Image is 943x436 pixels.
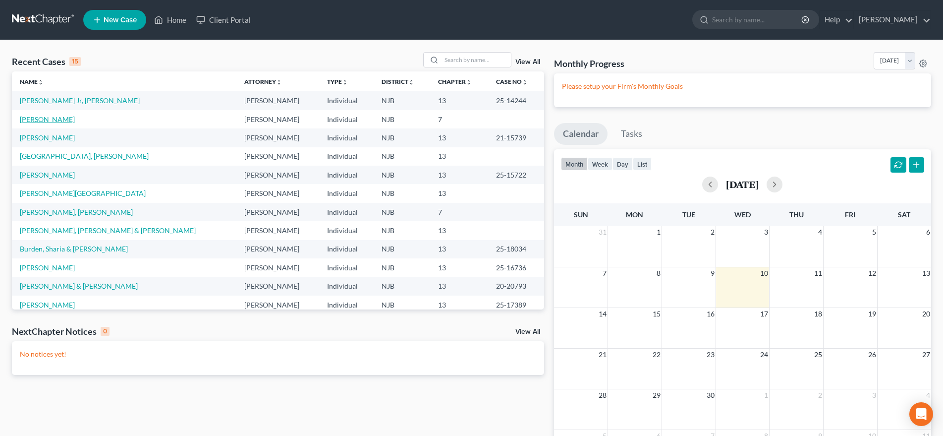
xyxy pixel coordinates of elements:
td: [PERSON_NAME] [236,166,319,184]
a: [PERSON_NAME] [20,171,75,179]
a: [PERSON_NAME] & [PERSON_NAME] [20,282,138,290]
td: NJB [374,240,431,258]
div: Recent Cases [12,56,81,67]
span: 26 [867,349,877,361]
i: unfold_more [38,79,44,85]
a: Typeunfold_more [327,78,348,85]
td: Individual [319,221,374,240]
a: Client Portal [191,11,256,29]
td: NJB [374,147,431,166]
td: [PERSON_NAME] [236,128,319,147]
a: [PERSON_NAME] [20,263,75,272]
span: Fri [845,210,855,219]
td: 25-14244 [488,91,544,110]
td: Individual [319,147,374,166]
span: 14 [598,308,608,320]
button: week [588,157,612,171]
td: 21-15739 [488,128,544,147]
span: 20 [921,308,931,320]
span: 16 [706,308,716,320]
span: Sat [898,210,910,219]
td: NJB [374,166,431,184]
td: Individual [319,203,374,221]
i: unfold_more [408,79,414,85]
td: Individual [319,128,374,147]
input: Search by name... [712,10,803,29]
i: unfold_more [276,79,282,85]
span: 11 [813,267,823,279]
a: Districtunfold_more [382,78,414,85]
i: unfold_more [342,79,348,85]
td: [PERSON_NAME] [236,110,319,128]
span: Sun [574,210,588,219]
p: No notices yet! [20,349,536,359]
span: 5 [871,226,877,238]
td: 25-17389 [488,296,544,314]
span: Thu [789,210,804,219]
span: 29 [652,389,662,401]
td: [PERSON_NAME] [236,203,319,221]
td: 13 [430,184,488,202]
td: NJB [374,203,431,221]
a: [PERSON_NAME], [PERSON_NAME] [20,208,133,216]
a: Tasks [612,123,651,145]
span: 27 [921,349,931,361]
td: 13 [430,147,488,166]
td: 13 [430,258,488,277]
td: NJB [374,128,431,147]
a: [PERSON_NAME] [20,115,75,124]
h3: Monthly Progress [554,58,624,69]
td: 13 [430,221,488,240]
span: New Case [104,16,137,24]
a: Nameunfold_more [20,78,44,85]
span: 7 [602,267,608,279]
td: Individual [319,184,374,202]
button: day [612,157,633,171]
td: 13 [430,166,488,184]
td: 13 [430,91,488,110]
span: Mon [626,210,643,219]
span: 24 [759,349,769,361]
a: [PERSON_NAME] [20,133,75,142]
div: NextChapter Notices [12,325,110,337]
td: 13 [430,128,488,147]
span: 2 [817,389,823,401]
a: [PERSON_NAME] [854,11,931,29]
span: 19 [867,308,877,320]
span: 21 [598,349,608,361]
span: 8 [656,267,662,279]
span: 4 [817,226,823,238]
span: 25 [813,349,823,361]
td: [PERSON_NAME] [236,240,319,258]
td: NJB [374,110,431,128]
i: unfold_more [466,79,472,85]
div: 0 [101,327,110,336]
span: 31 [598,226,608,238]
a: Help [820,11,853,29]
td: [PERSON_NAME] [236,258,319,277]
span: 28 [598,389,608,401]
a: [PERSON_NAME][GEOGRAPHIC_DATA] [20,189,146,197]
td: NJB [374,258,431,277]
td: [PERSON_NAME] [236,221,319,240]
td: Individual [319,240,374,258]
td: Individual [319,258,374,277]
a: Home [149,11,191,29]
td: [PERSON_NAME] [236,184,319,202]
td: 13 [430,277,488,296]
td: NJB [374,91,431,110]
a: Attorneyunfold_more [244,78,282,85]
span: 30 [706,389,716,401]
td: 7 [430,203,488,221]
td: Individual [319,166,374,184]
span: 23 [706,349,716,361]
td: [PERSON_NAME] [236,277,319,296]
td: 20-20793 [488,277,544,296]
div: 15 [69,57,81,66]
td: Individual [319,91,374,110]
a: [PERSON_NAME] Jr, [PERSON_NAME] [20,96,140,105]
span: Tue [682,210,695,219]
button: month [561,157,588,171]
h2: [DATE] [726,179,759,189]
td: Individual [319,296,374,314]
